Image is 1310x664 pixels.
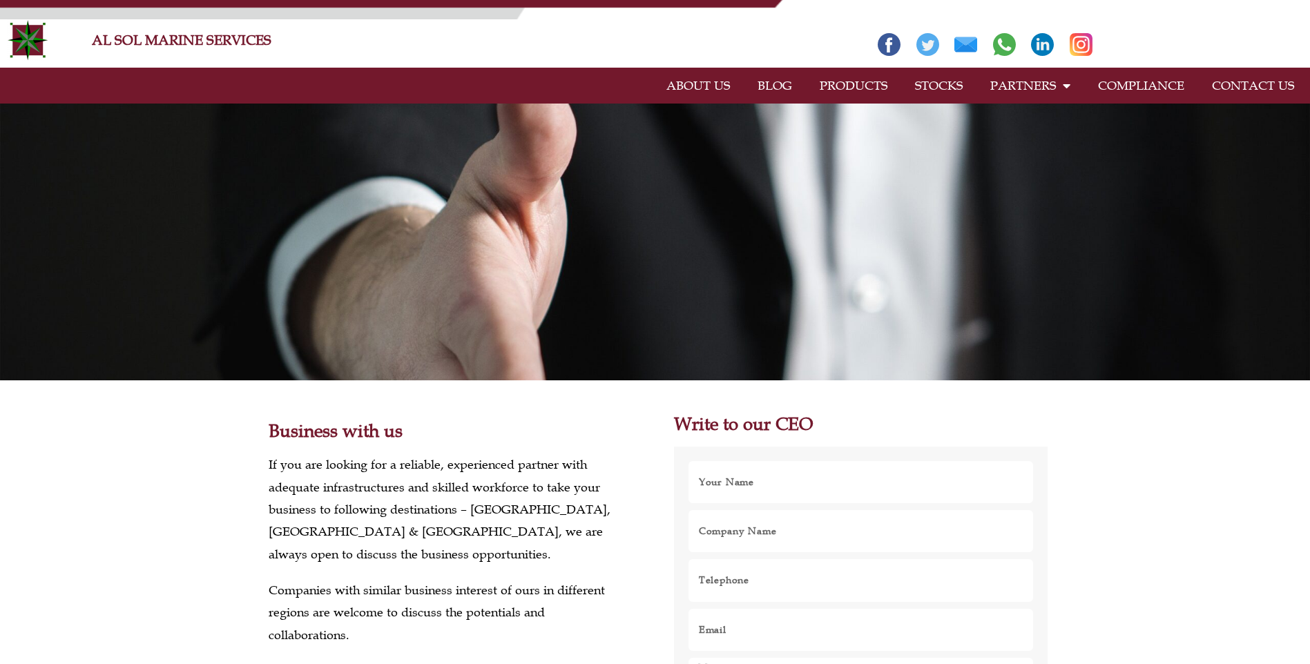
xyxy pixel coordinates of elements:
a: PARTNERS [976,70,1084,101]
a: AL SOL MARINE SERVICES [92,32,271,48]
p: Companies with similar business interest of ours in different regions are welcome to discuss the ... [269,579,615,646]
h2: Write to our CEO [674,415,1048,433]
input: Company Name [688,509,1034,553]
a: PRODUCTS [806,70,901,101]
img: Alsolmarine-logo [7,19,48,61]
input: Your Name [688,460,1034,504]
a: ABOUT US [653,70,744,101]
h2: Business with us [269,422,615,440]
a: COMPLIANCE [1084,70,1198,101]
input: Email [688,608,1034,652]
a: CONTACT US [1198,70,1308,101]
a: STOCKS [901,70,976,101]
a: BLOG [744,70,806,101]
p: If you are looking for a reliable, experienced partner with adequate infrastructures and skilled ... [269,453,615,565]
input: Only numbers and phone characters (#, -, *, etc) are accepted. [688,558,1034,602]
